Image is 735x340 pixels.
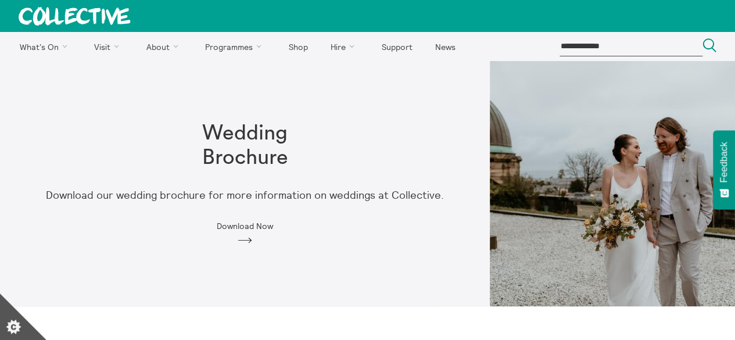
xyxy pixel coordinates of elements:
[719,142,729,182] span: Feedback
[84,32,134,61] a: Visit
[46,189,444,202] p: Download our wedding brochure for more information on weddings at Collective.
[425,32,465,61] a: News
[217,221,273,231] span: Download Now
[278,32,318,61] a: Shop
[171,121,320,170] h1: Wedding Brochure
[371,32,422,61] a: Support
[490,61,735,306] img: Modern art shoot Claire Fleck 10
[321,32,370,61] a: Hire
[136,32,193,61] a: About
[195,32,277,61] a: Programmes
[9,32,82,61] a: What's On
[713,130,735,209] button: Feedback - Show survey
